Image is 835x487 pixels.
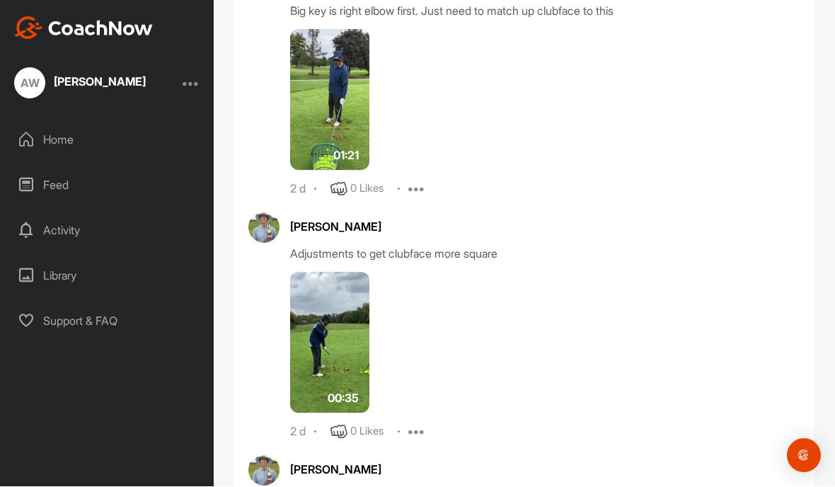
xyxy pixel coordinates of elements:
[14,68,45,99] div: AW
[248,212,280,243] img: avatar
[248,455,280,486] img: avatar
[290,183,306,197] div: 2 d
[290,425,306,440] div: 2 d
[350,181,384,197] div: 0 Likes
[787,439,821,473] div: Open Intercom Messenger
[328,390,359,407] span: 00:35
[290,273,369,414] img: media
[290,462,800,479] div: [PERSON_NAME]
[290,219,800,236] div: [PERSON_NAME]
[8,168,207,203] div: Feed
[8,122,207,158] div: Home
[8,258,207,294] div: Library
[14,17,153,40] img: CoachNow
[54,76,146,88] div: [PERSON_NAME]
[290,246,800,263] div: Adjustments to get clubface more square
[290,3,800,20] div: Big key is right elbow first. Just need to match up clubface to this
[290,30,369,171] img: media
[333,147,359,164] span: 01:21
[8,304,207,339] div: Support & FAQ
[8,213,207,248] div: Activity
[350,424,384,440] div: 0 Likes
